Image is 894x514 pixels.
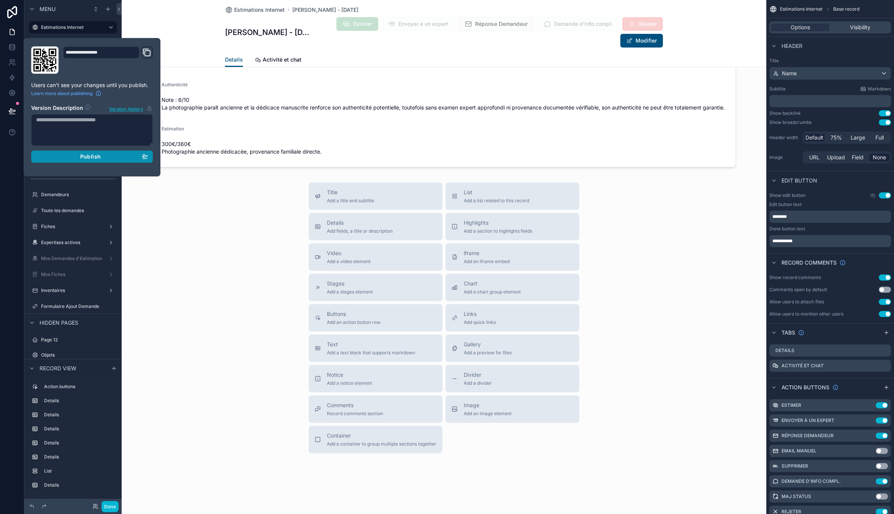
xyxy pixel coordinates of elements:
label: Show edit button [769,192,805,198]
label: Fiches [41,224,105,230]
div: Comments open by default [769,287,827,293]
a: Page 12 [29,334,117,346]
p: Users can't see your changes until you publish. [31,81,153,89]
span: Upload [827,154,845,161]
label: List [44,468,114,474]
span: Visibility [850,24,870,31]
span: Estimations Internet [234,6,285,14]
label: Details [44,440,114,446]
a: Details [225,53,243,67]
label: Header width [769,135,800,141]
button: NoticeAdd a notice element [309,365,442,392]
label: Toute les demandes [41,208,116,214]
div: Allow users to mention other users [769,311,843,317]
label: Email manuel [781,448,816,454]
span: Publish [80,153,101,160]
label: Details [44,398,114,404]
span: Highlights [464,219,532,227]
button: Modifier [620,34,663,48]
span: Title [327,189,374,196]
span: Text [327,341,415,348]
span: Header [781,42,802,50]
span: Add a notice element [327,380,372,386]
label: Details [44,412,114,418]
span: Stages [327,280,373,287]
span: Markdown [868,86,891,92]
label: Réponse Demandeur [781,433,834,439]
h2: Version Description [31,104,83,113]
button: HighlightsAdd a section to highlights fields [445,213,579,240]
label: Action buttons [44,384,114,390]
button: CommentsRecord comments section [309,395,442,423]
div: scrollable content [769,211,891,223]
span: Add a section to highlights fields [464,228,532,234]
span: Add quick links [464,319,496,325]
button: VideoAdd a video element [309,243,442,271]
span: 75% [831,134,842,141]
a: Learn more about publishing [31,90,101,97]
button: LinksAdd quick links [445,304,579,332]
a: Mes Demandes d'Estimation [29,252,117,265]
span: Container [327,432,436,439]
span: Action buttons [781,384,829,391]
span: Chart [464,280,521,287]
label: Envoyer à un expert [781,417,834,424]
label: Details [44,482,114,488]
div: scrollable content [769,95,891,107]
span: Menu [40,5,55,13]
h1: [PERSON_NAME] - [DATE] [225,27,312,38]
span: Full [875,134,884,141]
span: Add fields, a title or description [327,228,393,234]
span: Add a container to group multiple sections together [327,441,436,447]
span: Name [782,70,797,77]
span: Gallery [464,341,512,348]
a: Expertises actives [29,236,117,249]
a: Objets [29,349,117,361]
div: Allow users to attach files [769,299,824,305]
button: ImageAdd an image element [445,395,579,423]
label: Estimer [781,402,801,408]
span: Video [327,249,371,257]
a: Activité et chat [255,53,301,68]
label: Page 12 [41,337,116,343]
span: Default [805,134,823,141]
label: Image [769,154,800,160]
span: Links [464,310,496,318]
div: scrollable content [24,377,122,499]
span: Divider [464,371,492,379]
span: Activité et chat [263,56,301,63]
a: Estimations Internet [29,21,117,33]
div: scrollable content [769,235,891,247]
label: Mes Demandes d'Estimation [41,255,105,262]
a: Inventaires [29,284,117,297]
a: [PERSON_NAME] - [DATE] [292,6,358,14]
span: Comments [327,401,383,409]
span: iframe [464,249,510,257]
span: Estimations Internet [780,6,823,12]
button: DetailsAdd fields, a title or description [309,213,442,240]
label: Objets [41,352,116,358]
label: Mes Fiches [41,271,105,278]
span: Details [225,56,243,63]
button: GalleryAdd a preview for files [445,335,579,362]
span: Learn more about publishing [31,90,92,97]
span: Buttons [327,310,380,318]
span: Base record [833,6,859,12]
span: List [464,189,529,196]
span: Field [852,154,864,161]
span: Image [464,401,512,409]
span: Record comments [781,259,837,267]
a: Mes Fiches [29,268,117,281]
span: Add a preview for files [464,350,512,356]
label: Demandeurs [41,192,116,198]
span: Details [327,219,393,227]
label: Activité et chat [781,363,824,369]
label: Supprimer [781,463,808,469]
span: Add a video element [327,259,371,265]
span: Add a chart group element [464,289,521,295]
label: Expertises actives [41,240,105,246]
span: Large [851,134,865,141]
span: Notice [327,371,372,379]
a: Create Demande [38,35,117,47]
span: Options [791,24,810,31]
